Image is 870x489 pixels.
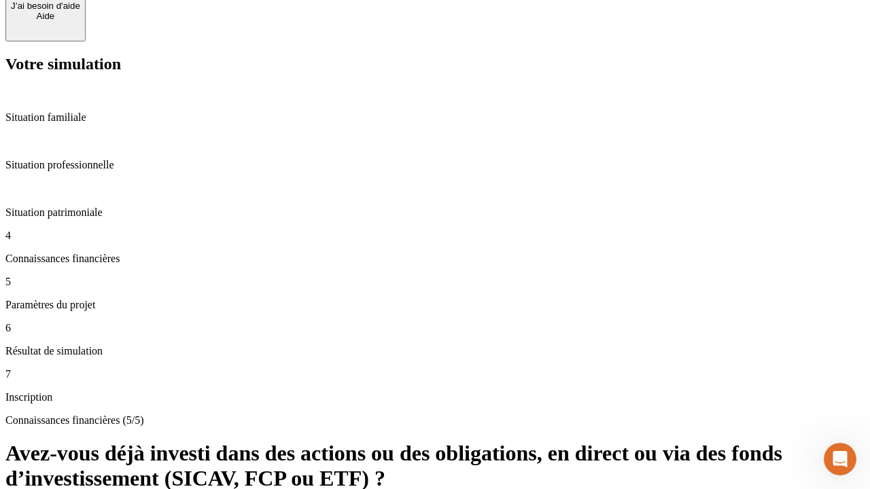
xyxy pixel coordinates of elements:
p: Paramètres du projet [5,299,865,311]
p: Situation professionnelle [5,159,865,171]
p: 4 [5,230,865,242]
p: 6 [5,322,865,334]
div: Aide [11,11,80,21]
p: 5 [5,276,865,288]
p: Inscription [5,391,865,403]
p: Connaissances financières (5/5) [5,414,865,427]
div: J’ai besoin d'aide [11,1,80,11]
p: Situation patrimoniale [5,206,865,219]
p: Situation familiale [5,111,865,124]
iframe: Intercom live chat [824,443,856,475]
p: 7 [5,368,865,380]
p: Connaissances financières [5,253,865,265]
h2: Votre simulation [5,55,865,73]
p: Résultat de simulation [5,345,865,357]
